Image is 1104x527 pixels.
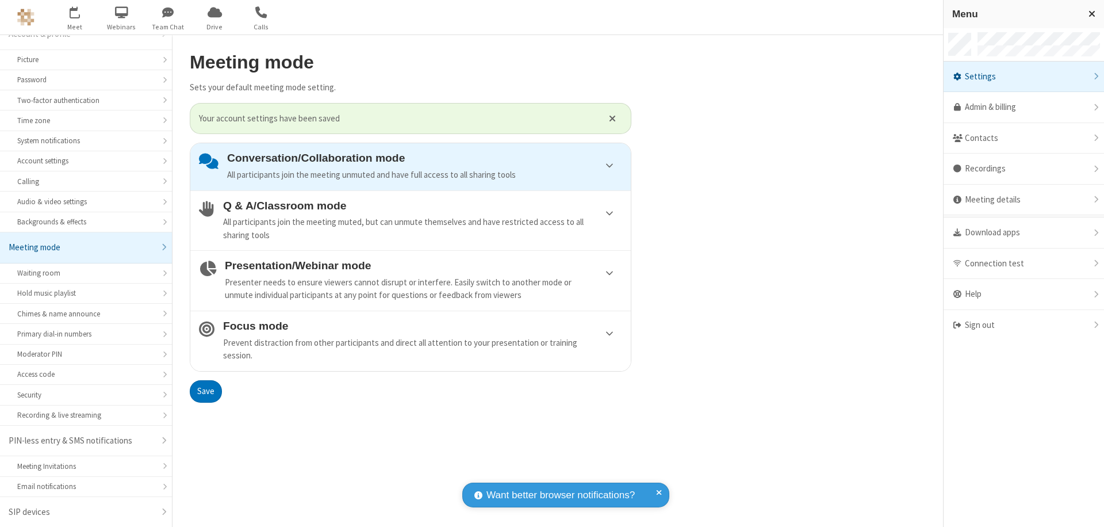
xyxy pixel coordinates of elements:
[17,176,155,187] div: Calling
[78,6,85,15] div: 2
[17,115,155,126] div: Time zone
[190,380,222,403] button: Save
[227,169,622,182] div: All participants join the meeting unmuted and have full access to all sharing tools
[240,22,283,32] span: Calls
[17,268,155,278] div: Waiting room
[603,110,622,127] button: Close alert
[944,310,1104,341] div: Sign out
[17,329,155,339] div: Primary dial-in numbers
[944,123,1104,154] div: Contacts
[17,288,155,299] div: Hold music playlist
[944,249,1104,280] div: Connection test
[944,154,1104,185] div: Recordings
[944,62,1104,93] div: Settings
[53,22,97,32] span: Meet
[147,22,190,32] span: Team Chat
[17,216,155,227] div: Backgrounds & effects
[17,308,155,319] div: Chimes & name announce
[17,95,155,106] div: Two-factor authentication
[17,481,155,492] div: Email notifications
[17,135,155,146] div: System notifications
[17,9,34,26] img: QA Selenium DO NOT DELETE OR CHANGE
[944,279,1104,310] div: Help
[199,112,595,125] span: Your account settings have been saved
[190,52,631,72] h2: Meeting mode
[223,320,622,332] h4: Focus mode
[17,155,155,166] div: Account settings
[17,461,155,472] div: Meeting Invitations
[100,22,143,32] span: Webinars
[944,217,1104,249] div: Download apps
[944,92,1104,123] a: Admin & billing
[225,259,622,272] h4: Presentation/Webinar mode
[17,74,155,85] div: Password
[223,216,622,242] div: All participants join the meeting muted, but can unmute themselves and have restricted access to ...
[223,200,622,212] h4: Q & A/Classroom mode
[486,488,635,503] span: Want better browser notifications?
[225,276,622,302] div: Presenter needs to ensure viewers cannot disrupt or interfere. Easily switch to another mode or u...
[944,185,1104,216] div: Meeting details
[190,81,631,94] p: Sets your default meeting mode setting.
[227,152,622,164] h4: Conversation/Collaboration mode
[17,349,155,360] div: Moderator PIN
[17,410,155,421] div: Recording & live streaming
[17,369,155,380] div: Access code
[17,54,155,65] div: Picture
[9,241,155,254] div: Meeting mode
[952,9,1078,20] h3: Menu
[193,22,236,32] span: Drive
[17,389,155,400] div: Security
[9,434,155,448] div: PIN-less entry & SMS notifications
[223,337,622,362] div: Prevent distraction from other participants and direct all attention to your presentation or trai...
[9,506,155,519] div: SIP devices
[17,196,155,207] div: Audio & video settings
